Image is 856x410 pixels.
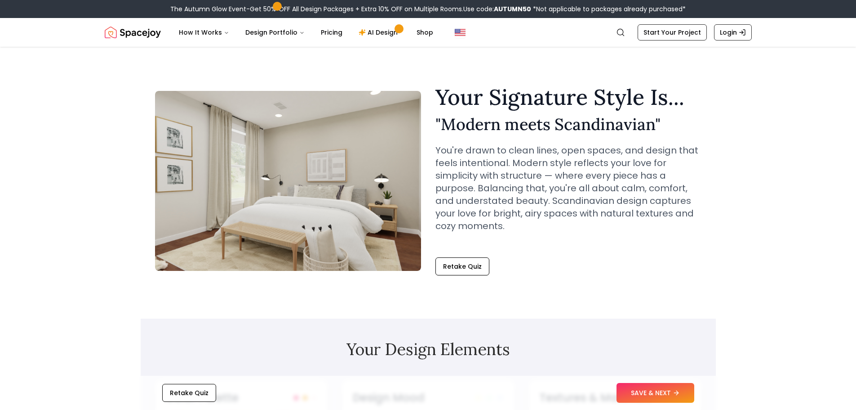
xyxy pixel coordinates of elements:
[155,340,701,358] h2: Your Design Elements
[314,23,350,41] a: Pricing
[105,23,161,41] img: Spacejoy Logo
[409,23,440,41] a: Shop
[172,23,440,41] nav: Main
[351,23,408,41] a: AI Design
[616,383,694,403] button: SAVE & NEXT
[714,24,752,41] a: Login
[494,5,531,14] b: AUTUMN50
[638,24,707,41] a: Start Your Project
[172,23,236,41] button: How It Works
[435,257,489,275] button: Retake Quiz
[531,5,686,14] span: *Not applicable to packages already purchased*
[105,23,161,41] a: Spacejoy
[155,91,421,271] img: Modern meets Scandinavian Style Example
[105,18,752,47] nav: Global
[435,115,701,133] h2: " Modern meets Scandinavian "
[463,5,531,14] span: Use code:
[455,27,466,38] img: United States
[162,384,216,402] button: Retake Quiz
[238,23,312,41] button: Design Portfolio
[435,144,701,232] p: You're drawn to clean lines, open spaces, and design that feels intentional. Modern style reflect...
[170,5,686,14] div: The Autumn Glow Event-Get 50% OFF All Design Packages + Extra 10% OFF on Multiple Rooms.
[435,86,701,108] h1: Your Signature Style Is...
